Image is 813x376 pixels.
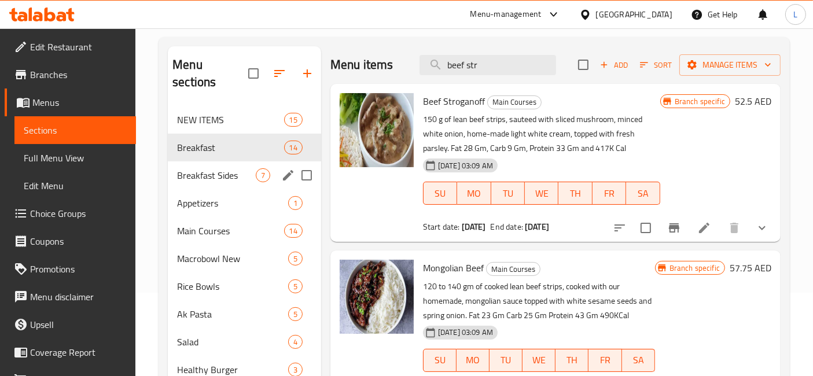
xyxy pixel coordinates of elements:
[461,352,485,368] span: MO
[168,189,321,217] div: Appetizers1
[330,56,393,73] h2: Menu items
[177,335,288,349] div: Salad
[5,89,136,116] a: Menus
[285,142,302,153] span: 14
[697,221,711,235] a: Edit menu item
[491,182,525,205] button: TU
[5,33,136,61] a: Edit Restaurant
[285,115,302,126] span: 15
[487,263,540,276] span: Main Courses
[293,60,321,87] button: Add section
[168,272,321,300] div: Rice Bowls5
[626,182,660,205] button: SA
[735,93,771,109] h6: 52.5 AED
[632,56,679,74] span: Sort items
[241,61,266,86] span: Select all sections
[423,93,485,110] span: Beef Stroganoff
[730,260,771,276] h6: 57.75 AED
[289,281,302,292] span: 5
[631,185,655,202] span: SA
[720,214,748,242] button: delete
[665,263,724,274] span: Branch specific
[30,68,127,82] span: Branches
[168,245,321,272] div: Macrobowl New5
[634,216,658,240] span: Select to update
[177,252,288,266] span: Macrobowl New
[593,352,617,368] span: FR
[168,106,321,134] div: NEW ITEMS15
[689,58,771,72] span: Manage items
[30,262,127,276] span: Promotions
[30,345,127,359] span: Coverage Report
[457,349,490,372] button: MO
[289,198,302,209] span: 1
[14,144,136,172] a: Full Menu View
[529,185,554,202] span: WE
[24,151,127,165] span: Full Menu View
[670,96,730,107] span: Branch specific
[627,352,650,368] span: SA
[596,8,672,21] div: [GEOGRAPHIC_DATA]
[595,56,632,74] span: Add item
[5,283,136,311] a: Menu disclaimer
[428,352,452,368] span: SU
[597,185,621,202] span: FR
[177,307,288,321] span: Ak Pasta
[593,182,626,205] button: FR
[177,113,284,127] span: NEW ITEMS
[289,309,302,320] span: 5
[177,141,284,154] span: Breakfast
[288,307,303,321] div: items
[496,185,520,202] span: TU
[571,53,595,77] span: Select section
[428,185,453,202] span: SU
[5,61,136,89] a: Branches
[560,352,584,368] span: TH
[423,349,457,372] button: SU
[24,179,127,193] span: Edit Menu
[256,170,270,181] span: 7
[30,234,127,248] span: Coupons
[256,168,270,182] div: items
[5,255,136,283] a: Promotions
[598,58,630,72] span: Add
[423,112,660,156] p: 150 g of lean beef strips, sauteed with sliced mushroom, minced white onion, home-made light whit...
[423,182,457,205] button: SU
[288,279,303,293] div: items
[793,8,797,21] span: L
[622,349,655,372] button: SA
[423,219,460,234] span: Start date:
[462,185,486,202] span: MO
[5,227,136,255] a: Coupons
[30,318,127,331] span: Upsell
[588,349,621,372] button: FR
[660,214,688,242] button: Branch-specific-item
[177,224,284,238] span: Main Courses
[470,8,542,21] div: Menu-management
[177,168,256,182] span: Breakfast Sides
[433,327,498,338] span: [DATE] 03:09 AM
[556,349,588,372] button: TH
[168,328,321,356] div: Salad4
[523,349,556,372] button: WE
[640,58,672,72] span: Sort
[5,338,136,366] a: Coverage Report
[494,352,518,368] span: TU
[486,262,540,276] div: Main Courses
[30,207,127,220] span: Choice Groups
[525,182,558,205] button: WE
[168,217,321,245] div: Main Courses14
[14,116,136,144] a: Sections
[289,253,302,264] span: 5
[288,196,303,210] div: items
[755,221,769,235] svg: Show Choices
[340,260,414,334] img: Mongolian Beef
[637,56,675,74] button: Sort
[423,259,484,277] span: Mongolian Beef
[420,55,556,75] input: search
[288,252,303,266] div: items
[30,40,127,54] span: Edit Restaurant
[32,95,127,109] span: Menus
